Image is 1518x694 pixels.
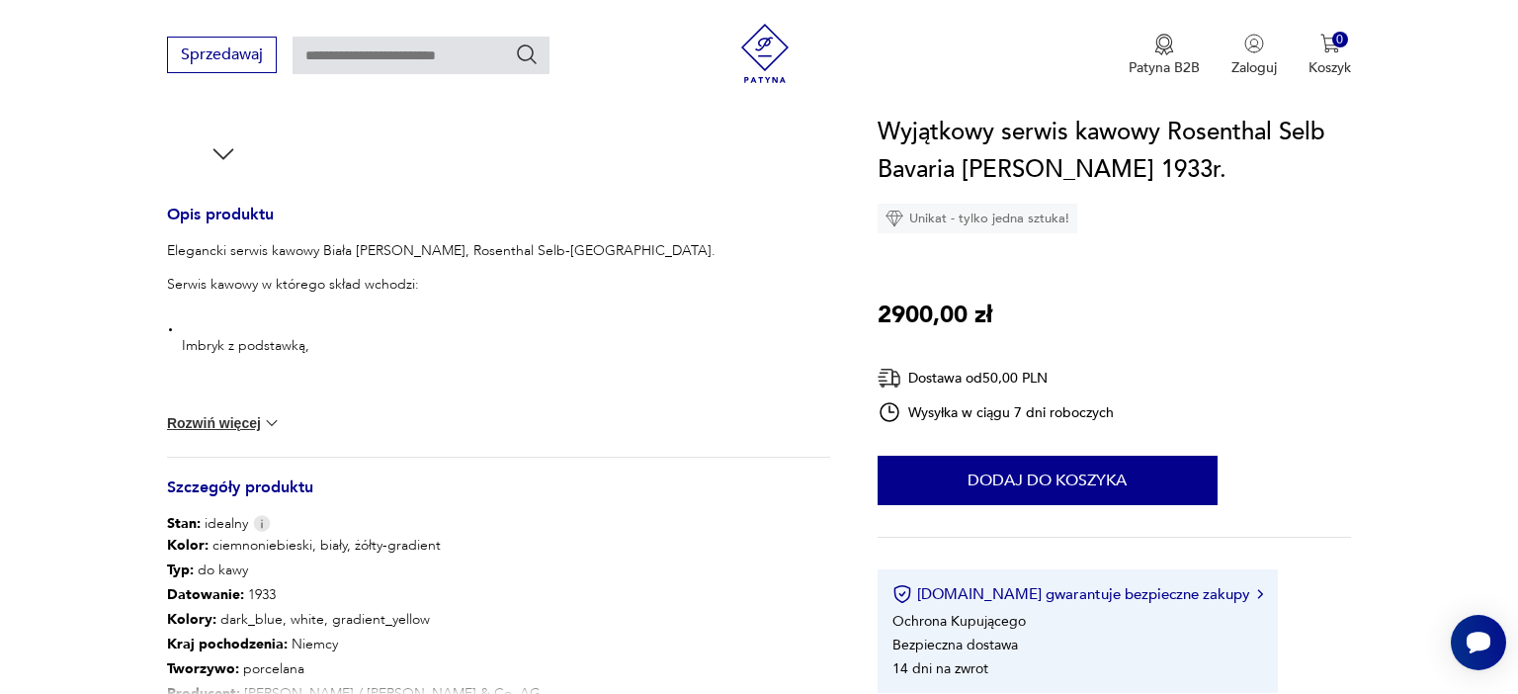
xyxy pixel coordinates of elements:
img: Info icon [253,515,271,532]
button: Zaloguj [1231,34,1277,77]
a: Sprzedawaj [167,49,277,63]
button: [DOMAIN_NAME] gwarantuje bezpieczne zakupy [892,584,1263,604]
b: Kolor: [167,536,209,555]
p: Zaloguj [1231,58,1277,77]
p: Imbryk z podstawką, [182,336,716,356]
li: 14 dni na zwrot [892,659,988,678]
img: Ikonka użytkownika [1244,34,1264,53]
p: porcelana [167,657,679,682]
img: Patyna - sklep z meblami i dekoracjami vintage [735,24,795,83]
p: Koszyk [1308,58,1351,77]
div: 0 [1332,32,1349,48]
img: Ikona medalu [1154,34,1174,55]
b: Kraj pochodzenia : [167,635,288,653]
p: Niemcy [167,633,679,657]
button: Rozwiń więcej [167,413,282,433]
button: Sprzedawaj [167,37,277,73]
p: ciemnoniebieski, biały, żółty-gradient [167,534,679,559]
h3: Szczegóły produktu [167,481,830,514]
button: 0Koszyk [1308,34,1351,77]
p: Serwis kawowy w którego skład wchodzi: [167,275,716,295]
li: Ochrona Kupującego [892,612,1026,631]
img: Ikona strzałki w prawo [1257,589,1263,599]
p: 1933 [167,583,679,608]
span: idealny [167,514,248,534]
img: Ikona certyfikatu [892,584,912,604]
button: Szukaj [515,43,539,66]
img: Ikona koszyka [1320,34,1340,53]
a: Ikona medaluPatyna B2B [1129,34,1200,77]
b: Tworzywo : [167,659,239,678]
button: Patyna B2B [1129,34,1200,77]
button: Dodaj do koszyka [878,456,1218,505]
b: Kolory : [167,610,216,629]
h3: Opis produktu [167,209,830,241]
img: chevron down [262,413,282,433]
b: Typ : [167,561,194,579]
p: Patyna B2B [1129,58,1200,77]
p: Elegancki serwis kawowy Biała [PERSON_NAME], Rosenthal Selb-[GEOGRAPHIC_DATA]. [167,241,716,261]
p: 2900,00 zł [878,297,992,334]
div: Wysyłka w ciągu 7 dni roboczych [878,400,1115,424]
b: Stan: [167,514,201,533]
img: Ikona dostawy [878,366,901,390]
p: do kawy [167,559,679,583]
li: Bezpieczna dostawa [892,636,1018,654]
b: Datowanie : [167,585,244,604]
div: Unikat - tylko jedna sztuka! [878,204,1077,233]
img: Ikona diamentu [885,210,903,227]
div: Dostawa od 50,00 PLN [878,366,1115,390]
p: dark_blue, white, gradient_yellow [167,608,679,633]
h1: Wyjątkowy serwis kawowy Rosenthal Selb Bavaria [PERSON_NAME] 1933r. [878,114,1351,189]
iframe: Smartsupp widget button [1451,615,1506,670]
